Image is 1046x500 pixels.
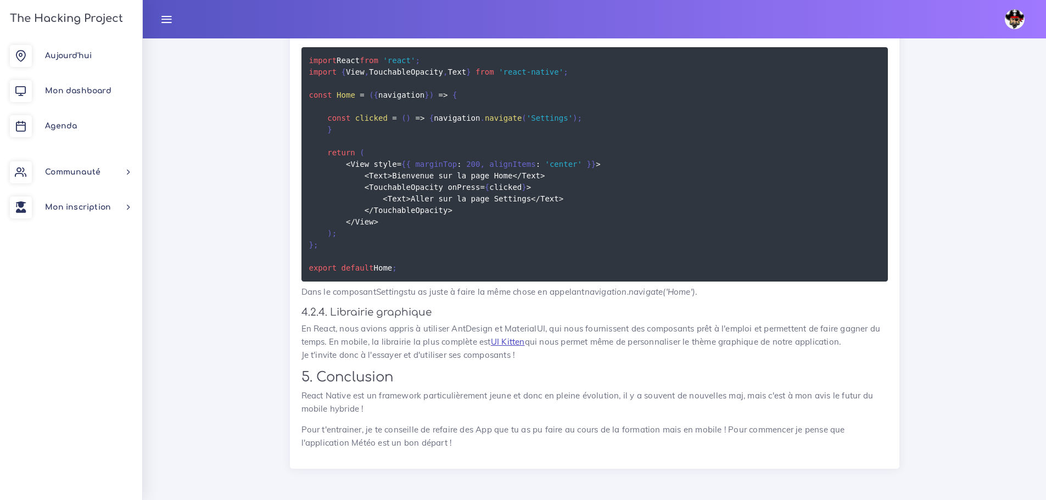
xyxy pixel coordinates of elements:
[376,286,408,297] em: Settings
[573,114,577,122] span: )
[491,336,525,347] a: UI Kitten
[327,114,350,122] span: const
[522,114,526,122] span: (
[392,263,396,272] span: ;
[374,91,429,99] span: navigation
[309,54,601,274] code: React View TouchableOpacity Text navigation View style Text Bienvenue sur la page Home Text Touch...
[45,122,77,130] span: Agenda
[397,160,401,168] span: =
[489,160,535,168] span: alignItems
[327,229,332,238] span: )
[401,160,406,168] span: {
[309,91,332,99] span: const
[346,217,350,226] span: <
[301,389,888,415] p: React Native est un framework particulièrement jeune et donc en pleine évolution, il y a souvent ...
[452,91,457,99] span: {
[531,194,535,203] span: <
[388,171,392,180] span: >
[522,183,526,192] span: }
[545,160,582,168] span: 'center'
[457,160,461,168] span: :
[517,171,522,180] span: /
[301,322,888,362] p: En React, nous avions appris à utiliser AntDesign et MaterialUI, qui nous fournissent des composa...
[466,160,480,168] span: 200
[480,160,484,168] span: ,
[578,114,582,122] span: ;
[360,148,364,157] span: (
[365,183,369,192] span: <
[309,263,337,272] span: export
[337,91,355,99] span: Home
[45,52,92,60] span: Aujourd'hui
[586,160,591,168] span: }
[512,171,517,180] span: <
[406,114,411,122] span: )
[314,240,318,249] span: ;
[476,68,494,76] span: from
[301,306,888,318] h4: 4.2.4. Librairie graphique
[342,68,346,76] span: {
[383,194,387,203] span: <
[342,263,374,272] span: default
[406,194,411,203] span: >
[369,206,373,215] span: /
[480,183,484,192] span: =
[309,68,337,76] span: import
[429,91,434,99] span: )
[374,91,378,99] span: {
[369,91,373,99] span: (
[332,229,337,238] span: ;
[7,13,123,25] h3: The Hacking Project
[406,160,411,168] span: {
[448,206,452,215] span: >
[536,160,540,168] span: :
[536,194,540,203] span: /
[585,286,695,297] em: navigation.navigate('Home')
[443,68,448,76] span: ,
[596,160,600,168] span: >
[374,217,378,226] span: >
[415,114,424,122] span: =>
[527,114,573,122] span: 'Settings'
[563,68,568,76] span: ;
[383,56,415,65] span: 'react'
[1005,9,1025,29] img: avatar
[365,68,369,76] span: ,
[429,114,434,122] span: {
[499,68,563,76] span: 'react-native'
[439,91,448,99] span: =>
[45,203,111,211] span: Mon inscription
[327,125,332,134] span: }
[392,114,396,122] span: =
[301,369,888,385] h2: 5. Conclusion
[424,91,429,99] span: }
[309,56,337,65] span: import
[415,160,457,168] span: marginTop
[485,114,522,122] span: navigate
[365,206,369,215] span: <
[301,285,888,299] p: Dans le composant tu as juste à faire la même chose en appelant .
[301,423,888,450] p: Pour t'entrainer, je te conseille de refaire des App que tu as pu faire au cours de la formation ...
[309,240,314,249] span: }
[485,183,489,192] span: {
[466,68,471,76] span: }
[360,56,378,65] span: from
[480,114,484,122] span: .
[591,160,596,168] span: }
[327,148,355,157] span: return
[559,194,563,203] span: >
[401,114,406,122] span: (
[346,160,350,168] span: <
[415,56,419,65] span: ;
[45,168,100,176] span: Communauté
[350,217,355,226] span: /
[365,171,369,180] span: <
[355,114,388,122] span: clicked
[540,171,545,180] span: >
[527,183,531,192] span: >
[45,87,111,95] span: Mon dashboard
[360,91,364,99] span: =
